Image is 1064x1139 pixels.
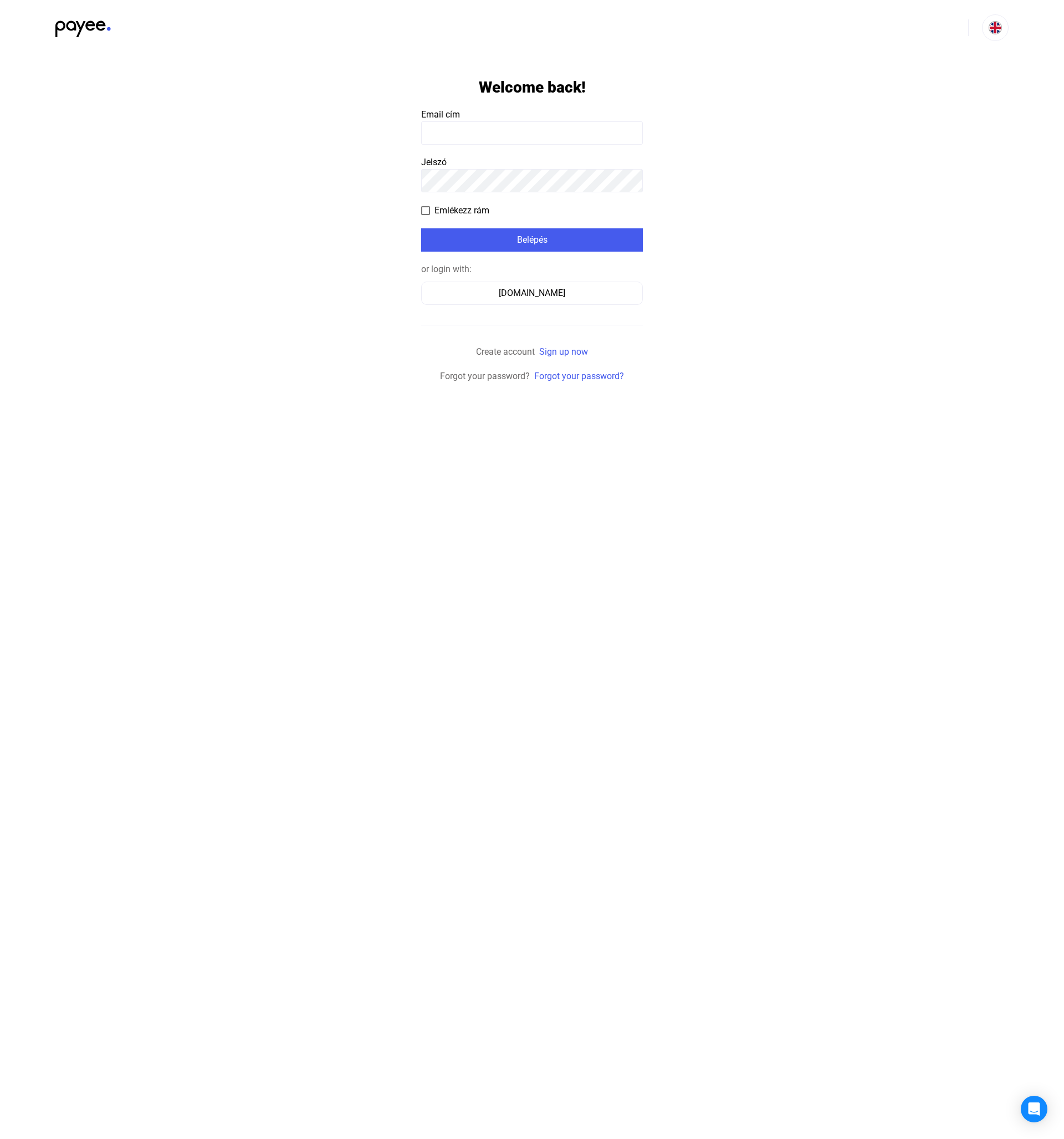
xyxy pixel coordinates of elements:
span: Create account [476,346,535,357]
img: black-payee-blue-dot.svg [55,14,111,37]
div: [DOMAIN_NAME] [425,287,639,300]
span: Forgot your password? [440,371,530,381]
div: or login with: [421,263,643,276]
button: [DOMAIN_NAME] [421,282,643,305]
span: Email cím [421,109,460,120]
span: Jelszó [421,157,447,167]
span: Emlékezz rám [434,204,489,217]
button: EN [982,14,1009,41]
div: Open Intercom Messenger [1021,1096,1047,1122]
h1: Welcome back! [479,78,586,97]
button: Belépés [421,228,643,252]
a: Forgot your password? [534,371,624,381]
img: EN [989,21,1002,34]
a: [DOMAIN_NAME] [421,288,643,298]
a: Sign up now [539,346,588,357]
div: Belépés [424,233,640,247]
